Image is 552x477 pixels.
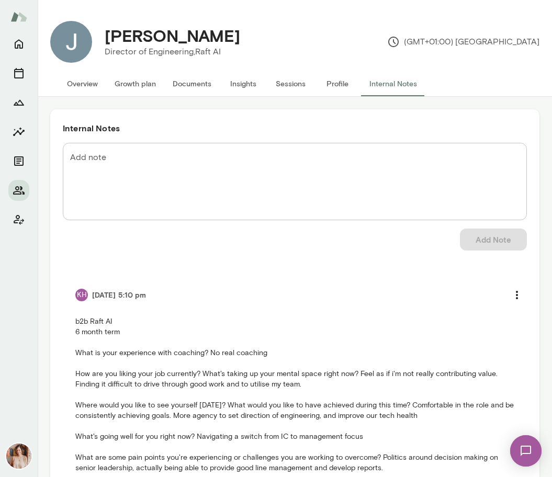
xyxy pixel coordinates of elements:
button: Documents [8,151,29,172]
p: (GMT+01:00) [GEOGRAPHIC_DATA] [387,36,539,48]
button: Client app [8,209,29,230]
button: Sessions [8,63,29,84]
button: Internal Notes [361,71,425,96]
h4: [PERSON_NAME] [105,26,240,46]
div: KH [75,289,88,301]
img: Nancy Alsip [6,444,31,469]
button: Growth Plan [8,92,29,113]
button: Insights [220,71,267,96]
button: Documents [164,71,220,96]
img: Mento [10,7,27,27]
p: Director of Engineering, Raft AI [105,46,240,58]
button: Insights [8,121,29,142]
img: Jack Taylor [50,21,92,63]
button: Overview [59,71,106,96]
button: Growth plan [106,71,164,96]
h6: Internal Notes [63,122,527,134]
button: more [506,284,528,306]
button: Profile [314,71,361,96]
button: Home [8,33,29,54]
h6: [DATE] 5:10 pm [92,290,146,300]
button: Sessions [267,71,314,96]
button: Members [8,180,29,201]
